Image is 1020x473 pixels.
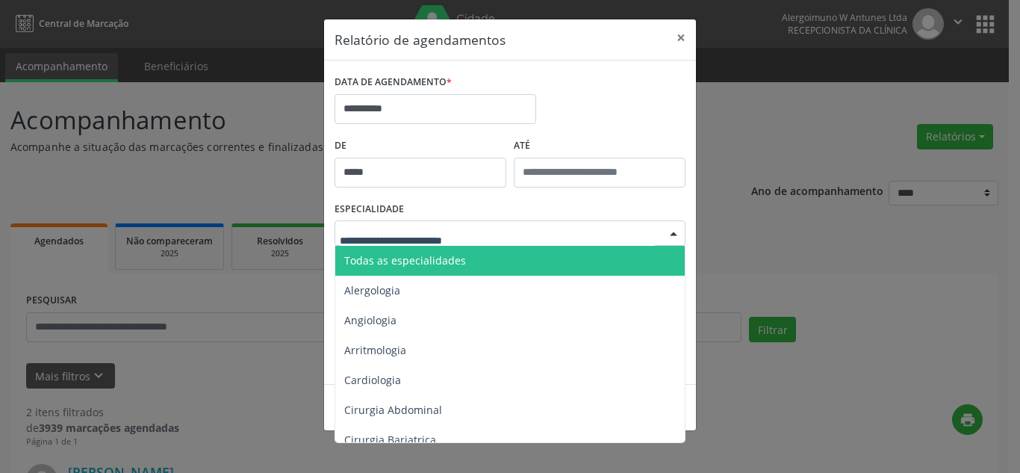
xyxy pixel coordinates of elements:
span: Cirurgia Abdominal [344,403,442,417]
span: Angiologia [344,313,397,327]
span: Alergologia [344,283,400,297]
label: DATA DE AGENDAMENTO [335,71,452,94]
span: Cirurgia Bariatrica [344,433,436,447]
button: Close [666,19,696,56]
h5: Relatório de agendamentos [335,30,506,49]
label: ESPECIALIDADE [335,198,404,221]
span: Todas as especialidades [344,253,466,268]
span: Cardiologia [344,373,401,387]
span: Arritmologia [344,343,406,357]
label: De [335,135,506,158]
label: ATÉ [514,135,685,158]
